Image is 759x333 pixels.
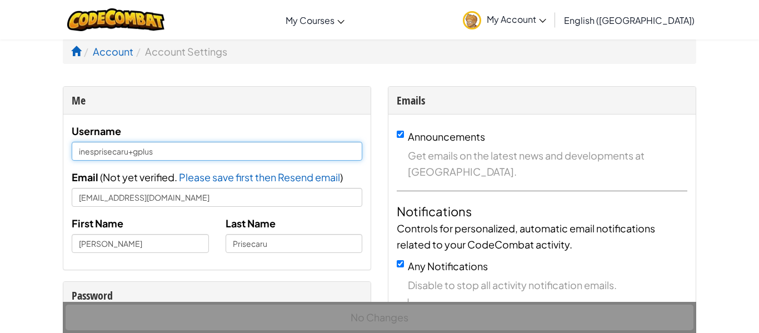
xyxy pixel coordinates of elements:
li: Account Settings [133,43,227,59]
div: Me [72,92,362,108]
span: English ([GEOGRAPHIC_DATA]) [564,14,695,26]
span: ) [340,171,343,183]
span: My Account [487,13,546,25]
span: Not yet verified. [103,171,179,183]
label: Username [72,123,121,139]
h4: Notifications [397,202,687,220]
a: English ([GEOGRAPHIC_DATA]) [558,5,700,35]
label: Last Name [226,215,276,231]
img: avatar [463,11,481,29]
a: My Account [457,2,552,37]
a: Account [93,45,133,58]
span: My Courses [286,14,334,26]
a: My Courses [280,5,350,35]
div: Emails [397,92,687,108]
label: First Name [72,215,123,231]
span: Please save first then Resend email [179,171,340,183]
label: Announcements [408,130,485,143]
span: Disable to stop all activity notification emails. [408,277,687,293]
label: Any Notifications [408,260,488,272]
span: Get emails on the latest news and developments at [GEOGRAPHIC_DATA]. [408,147,687,180]
div: Password [72,287,362,304]
span: ( [98,171,103,183]
span: Controls for personalized, automatic email notifications related to your CodeCombat activity. [397,222,655,251]
span: Email [72,171,98,183]
img: CodeCombat logo [67,8,164,31]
